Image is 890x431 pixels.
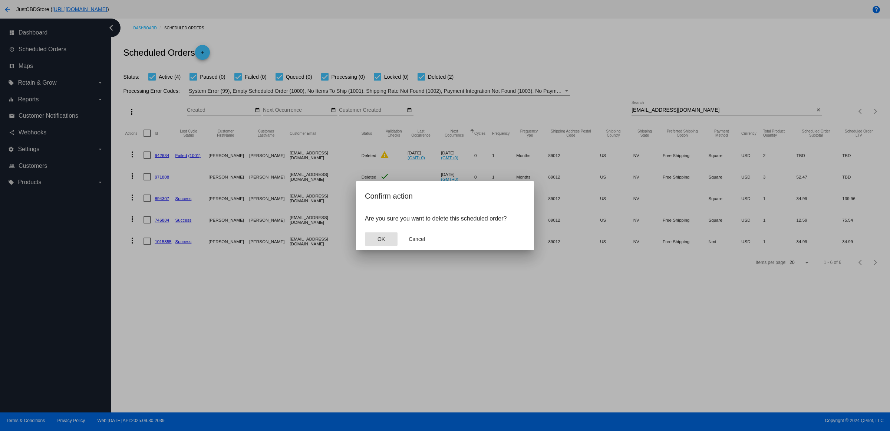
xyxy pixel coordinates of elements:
h2: Confirm action [365,190,525,202]
button: Close dialog [365,232,398,246]
p: Are you sure you want to delete this scheduled order? [365,215,525,222]
button: Close dialog [400,232,433,246]
span: OK [378,236,385,242]
span: Cancel [409,236,425,242]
